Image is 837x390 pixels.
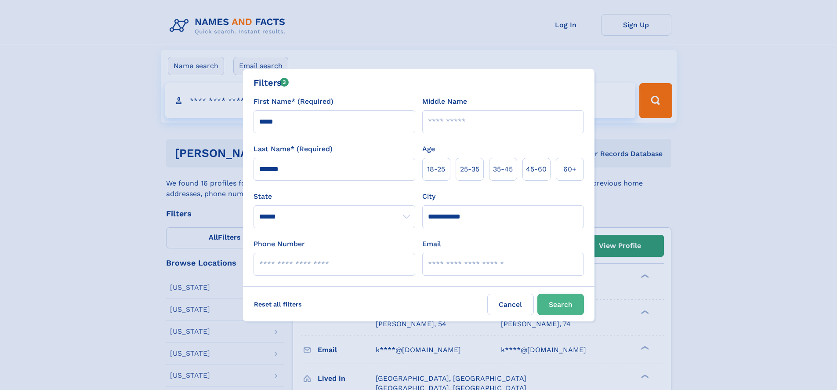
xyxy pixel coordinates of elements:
label: Email [422,239,441,249]
span: 45‑60 [526,164,547,175]
label: Phone Number [254,239,305,249]
label: First Name* (Required) [254,96,333,107]
div: Filters [254,76,289,89]
span: 35‑45 [493,164,513,175]
label: State [254,191,415,202]
label: Cancel [487,294,534,315]
span: 25‑35 [460,164,479,175]
label: Last Name* (Required) [254,144,333,154]
button: Search [537,294,584,315]
label: Age [422,144,435,154]
span: 60+ [563,164,576,175]
label: Reset all filters [248,294,308,315]
label: Middle Name [422,96,467,107]
span: 18‑25 [427,164,445,175]
label: City [422,191,435,202]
